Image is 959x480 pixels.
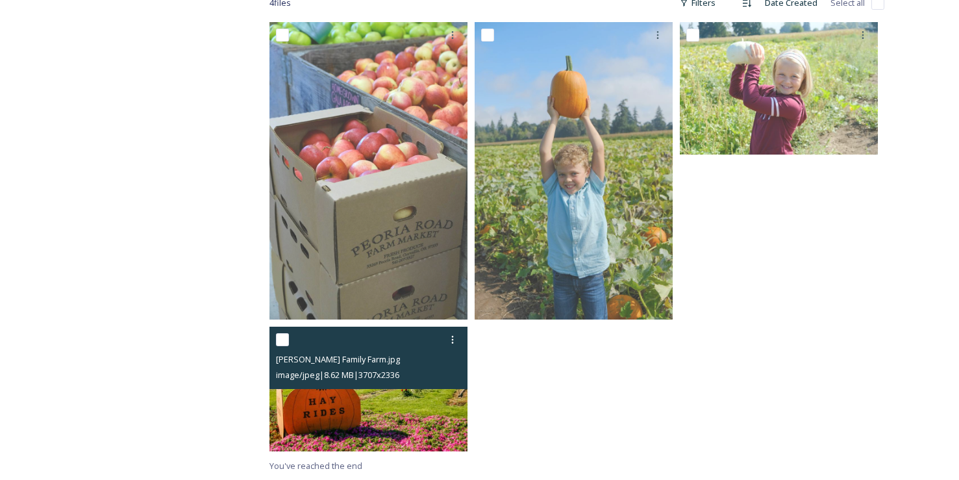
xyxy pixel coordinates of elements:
span: You've reached the end [269,460,362,472]
span: image/jpeg | 8.62 MB | 3707 x 2336 [276,369,399,381]
img: Peoria Road Farm_Child with Pumpkin_Mac_No Credit_Share.jpg [680,22,878,154]
img: Peoria Road Farm_Kid with Pumpkin_Mac_No Credit_Share.jpg [475,22,673,320]
img: Davis Family Farm.jpg [269,327,467,451]
span: [PERSON_NAME] Family Farm.jpg [276,353,400,365]
img: Peoria Road Farm_Produce_Box of Apples_Mac_No Credit_Share.jpg [269,22,467,320]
